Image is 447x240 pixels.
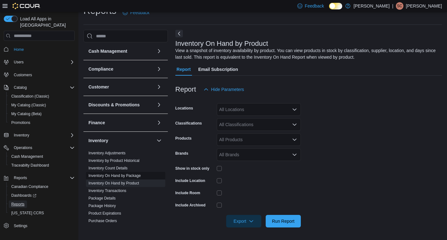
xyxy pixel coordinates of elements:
[211,86,244,93] span: Hide Parameters
[9,209,75,217] span: Washington CCRS
[9,200,27,208] a: Reports
[392,2,393,10] p: |
[1,83,77,92] button: Catalog
[266,215,301,227] button: Run Report
[175,106,193,111] label: Locations
[397,2,402,10] span: SC
[11,45,75,53] span: Home
[88,66,113,72] h3: Compliance
[9,93,75,100] span: Classification (Classic)
[6,200,77,209] button: Reports
[155,65,163,73] button: Compliance
[88,137,154,144] button: Inventory
[1,45,77,54] button: Home
[201,83,247,96] button: Hide Parameters
[18,16,75,28] span: Load All Apps in [GEOGRAPHIC_DATA]
[88,84,109,90] h3: Customer
[155,47,163,55] button: Cash Management
[9,153,75,160] span: Cash Management
[6,182,77,191] button: Canadian Compliance
[14,145,32,150] span: Operations
[9,110,75,118] span: My Catalog (Beta)
[11,184,48,189] span: Canadian Compliance
[11,94,49,99] span: Classification (Classic)
[88,66,154,72] button: Compliance
[175,86,196,93] h3: Report
[175,40,268,47] h3: Inventory On Hand by Product
[11,211,44,216] span: [US_STATE] CCRS
[175,30,183,37] button: Next
[9,192,75,199] span: Dashboards
[88,188,126,193] span: Inventory Transactions
[11,144,35,152] button: Operations
[88,151,125,156] span: Inventory Adjustments
[6,101,77,109] button: My Catalog (Classic)
[406,2,442,10] p: [PERSON_NAME]
[11,163,49,168] span: Traceabilty Dashboard
[11,58,26,66] button: Users
[175,151,188,156] label: Brands
[11,84,29,91] button: Catalog
[354,2,390,10] p: [PERSON_NAME]
[155,101,163,109] button: Discounts & Promotions
[11,144,75,152] span: Operations
[9,162,75,169] span: Traceabilty Dashboard
[14,85,27,90] span: Catalog
[305,3,324,9] span: Feedback
[9,101,49,109] a: My Catalog (Classic)
[175,136,192,141] label: Products
[9,153,45,160] a: Cash Management
[11,111,42,116] span: My Catalog (Beta)
[1,143,77,152] button: Operations
[155,119,163,126] button: Finance
[6,109,77,118] button: My Catalog (Beta)
[88,211,121,216] span: Product Expirations
[11,84,75,91] span: Catalog
[88,48,154,54] button: Cash Management
[88,102,140,108] h3: Discounts & Promotions
[292,107,297,112] button: Open list of options
[1,173,77,182] button: Reports
[11,71,35,79] a: Customers
[11,174,29,182] button: Reports
[177,63,191,76] span: Report
[88,120,105,126] h3: Finance
[11,71,75,79] span: Customers
[88,173,141,178] span: Inventory On Hand by Package
[9,119,75,126] span: Promotions
[9,209,46,217] a: [US_STATE] CCRS
[11,120,30,125] span: Promotions
[88,219,117,223] a: Purchase Orders
[88,211,121,216] a: Product Expirations
[6,118,77,127] button: Promotions
[1,221,77,230] button: Settings
[130,9,149,16] span: Feedback
[9,183,51,190] a: Canadian Compliance
[329,3,342,9] input: Dark Mode
[1,70,77,79] button: Customers
[11,222,30,230] a: Settings
[88,181,139,185] a: Inventory On Hand by Product
[11,222,75,230] span: Settings
[88,204,116,208] a: Package History
[14,133,29,138] span: Inventory
[11,174,75,182] span: Reports
[1,58,77,67] button: Users
[14,223,27,228] span: Settings
[292,137,297,142] button: Open list of options
[9,110,44,118] a: My Catalog (Beta)
[88,84,154,90] button: Customer
[175,203,205,208] label: Include Archived
[6,209,77,217] button: [US_STATE] CCRS
[272,218,295,224] span: Run Report
[11,46,26,53] a: Home
[88,166,128,170] a: Inventory Count Details
[88,166,128,171] span: Inventory Count Details
[9,101,75,109] span: My Catalog (Classic)
[226,215,261,227] button: Export
[6,191,77,200] a: Dashboards
[88,196,116,200] a: Package Details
